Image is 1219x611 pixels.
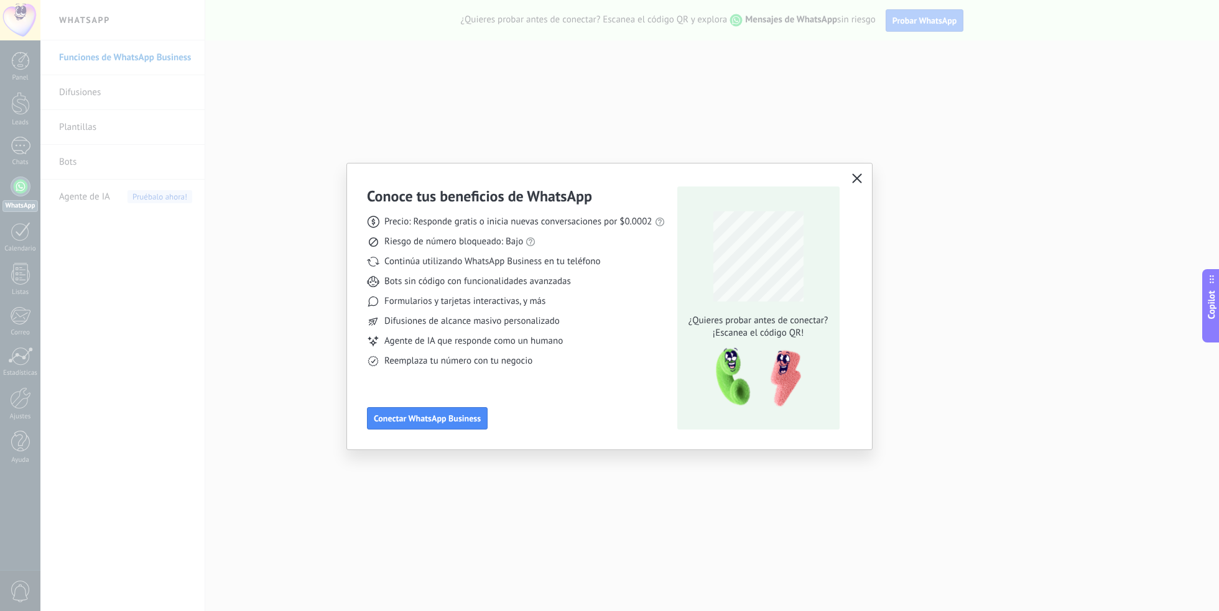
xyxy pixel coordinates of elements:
span: Conectar WhatsApp Business [374,414,481,423]
span: Copilot [1205,290,1218,319]
span: Reemplaza tu número con tu negocio [384,355,532,367]
span: ¡Escanea el código QR! [685,327,832,339]
img: qr-pic-1x.png [705,344,804,411]
span: Bots sin código con funcionalidades avanzadas [384,275,571,288]
span: Agente de IA que responde como un humano [384,335,563,347]
span: Formularios y tarjetas interactivas, y más [384,295,545,308]
span: Riesgo de número bloqueado: Bajo [384,236,523,248]
h3: Conoce tus beneficios de WhatsApp [367,186,592,206]
span: Difusiones de alcance masivo personalizado [384,315,560,328]
span: Continúa utilizando WhatsApp Business en tu teléfono [384,255,600,268]
button: Conectar WhatsApp Business [367,407,488,430]
span: Precio: Responde gratis o inicia nuevas conversaciones por $0.0002 [384,216,652,228]
span: ¿Quieres probar antes de conectar? [685,315,832,327]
